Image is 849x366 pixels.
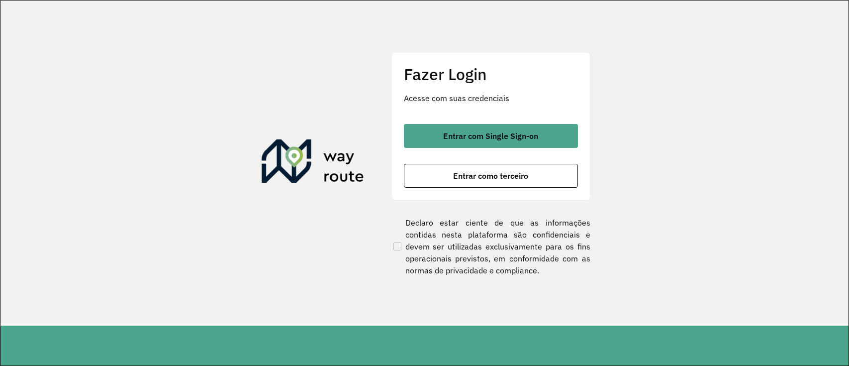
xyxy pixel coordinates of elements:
[404,164,578,188] button: button
[391,217,590,276] label: Declaro estar ciente de que as informações contidas nesta plataforma são confidenciais e devem se...
[443,132,538,140] span: Entrar com Single Sign-on
[404,124,578,148] button: button
[404,92,578,104] p: Acesse com suas credenciais
[453,172,528,180] span: Entrar como terceiro
[404,65,578,84] h2: Fazer Login
[262,139,364,187] img: Roteirizador AmbevTech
